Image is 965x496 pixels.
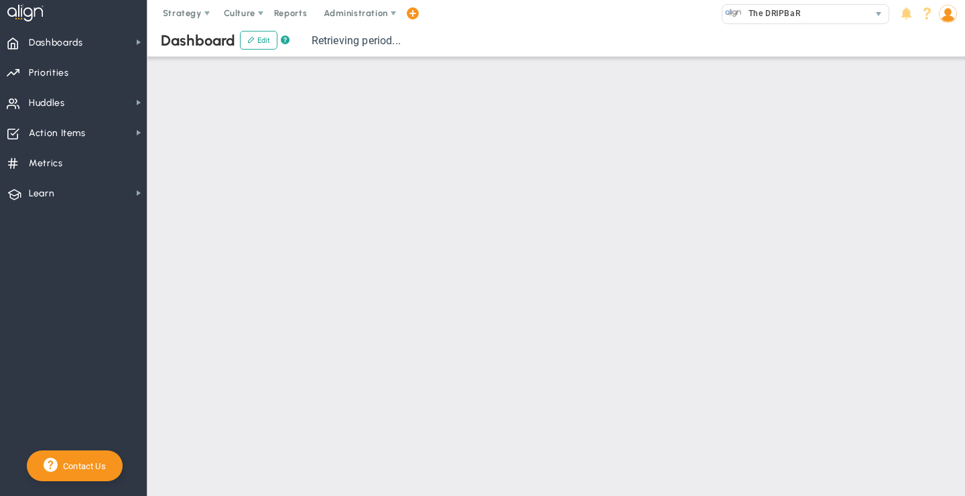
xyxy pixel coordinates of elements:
[163,8,202,18] span: Strategy
[869,5,889,23] span: select
[29,180,54,208] span: Learn
[161,32,235,50] span: Dashboard
[240,31,277,50] button: Edit
[29,89,65,117] span: Huddles
[939,5,957,23] img: 203398.Person.photo
[312,34,401,47] span: Retrieving period...
[725,5,742,21] img: 32895.Company.photo
[58,461,106,471] span: Contact Us
[224,8,255,18] span: Culture
[29,29,83,57] span: Dashboards
[29,59,69,87] span: Priorities
[29,149,63,178] span: Metrics
[29,119,86,147] span: Action Items
[742,5,800,22] span: The DRIPBaR
[324,8,387,18] span: Administration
